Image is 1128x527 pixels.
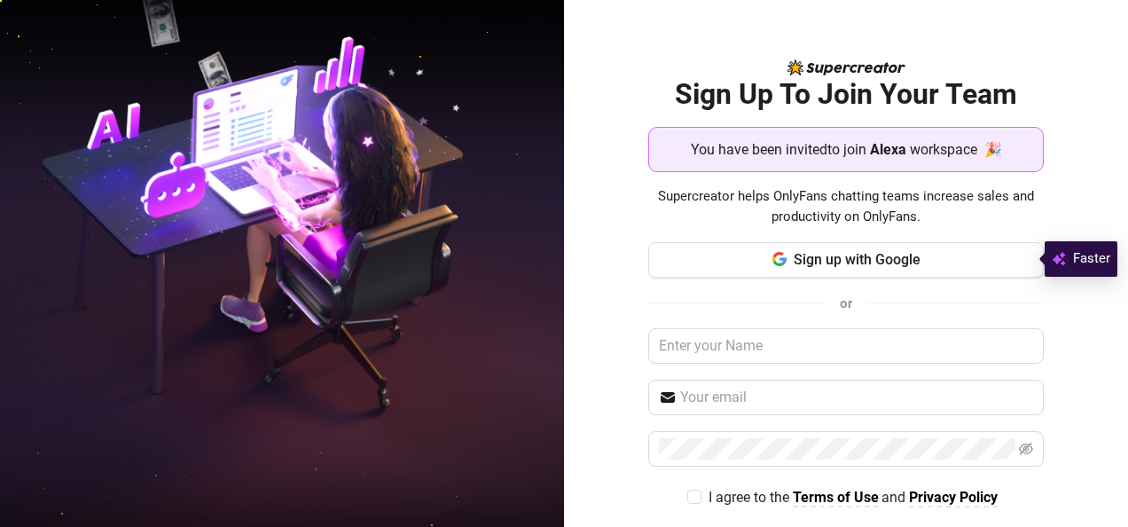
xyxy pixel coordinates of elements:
[648,242,1044,278] button: Sign up with Google
[709,489,793,506] span: I agree to the
[881,489,909,506] span: and
[910,138,1002,161] span: workspace 🎉
[691,138,866,161] span: You have been invited to join
[793,489,879,506] strong: Terms of Use
[680,387,1033,408] input: Your email
[909,489,998,507] a: Privacy Policy
[870,141,906,158] strong: Alexa
[1073,248,1110,270] span: Faster
[648,76,1044,113] h2: Sign Up To Join Your Team
[794,251,920,268] span: Sign up with Google
[787,59,905,75] img: logo-BBDzfeDw.svg
[909,489,998,506] strong: Privacy Policy
[1052,248,1066,270] img: svg%3e
[648,328,1044,364] input: Enter your Name
[1019,442,1033,456] span: eye-invisible
[840,295,852,311] span: or
[793,489,879,507] a: Terms of Use
[648,186,1044,228] span: Supercreator helps OnlyFans chatting teams increase sales and productivity on OnlyFans.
